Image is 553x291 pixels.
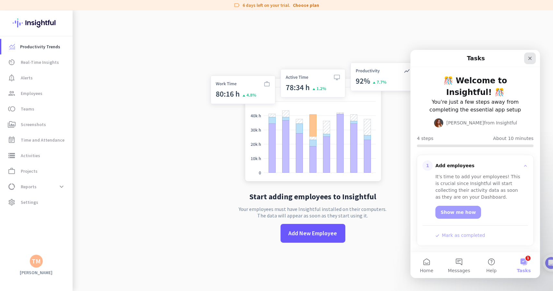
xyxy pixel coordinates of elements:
[8,152,16,159] i: storage
[293,2,319,8] a: Choose plan
[21,74,33,82] span: Alerts
[8,74,16,82] i: notification_important
[21,198,38,206] span: Settings
[8,167,16,175] i: work_outline
[56,181,67,192] button: expand_more
[206,59,420,188] img: no-search-results
[1,86,73,101] a: groupEmployees
[21,89,42,97] span: Employees
[8,198,16,206] i: settings
[1,101,73,117] a: tollTeams
[239,206,387,219] p: Your employees must have Insightful installed on their computers. The data will appear as soon as...
[281,224,345,243] button: Add New Employee
[1,194,73,210] a: settingsSettings
[8,58,16,66] i: av_timer
[1,163,73,179] a: work_outlineProjects
[1,39,73,54] a: menu-itemProductivity Trends
[21,167,38,175] span: Projects
[8,136,16,144] i: event_note
[1,54,73,70] a: av_timerReal-Time Insights
[1,117,73,132] a: perm_mediaScreenshots
[32,258,41,264] div: TM
[13,10,60,36] img: Insightful logo
[410,50,540,278] iframe: Intercom live chat
[234,2,240,8] i: label
[249,193,376,201] h2: Start adding employees to Insightful
[21,58,59,66] span: Real-Time Insights
[8,89,16,97] i: group
[21,136,64,144] span: Time and Attendance
[1,179,73,194] a: data_usageReportsexpand_more
[9,44,15,50] img: menu-item
[8,105,16,113] i: toll
[8,121,16,128] i: perm_media
[1,148,73,163] a: storageActivities
[20,43,60,51] span: Productivity Trends
[1,70,73,86] a: notification_importantAlerts
[289,229,337,238] span: Add New Employee
[21,121,46,128] span: Screenshots
[21,105,34,113] span: Teams
[8,183,16,191] i: data_usage
[1,132,73,148] a: event_noteTime and Attendance
[21,152,40,159] span: Activities
[21,183,37,191] span: Reports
